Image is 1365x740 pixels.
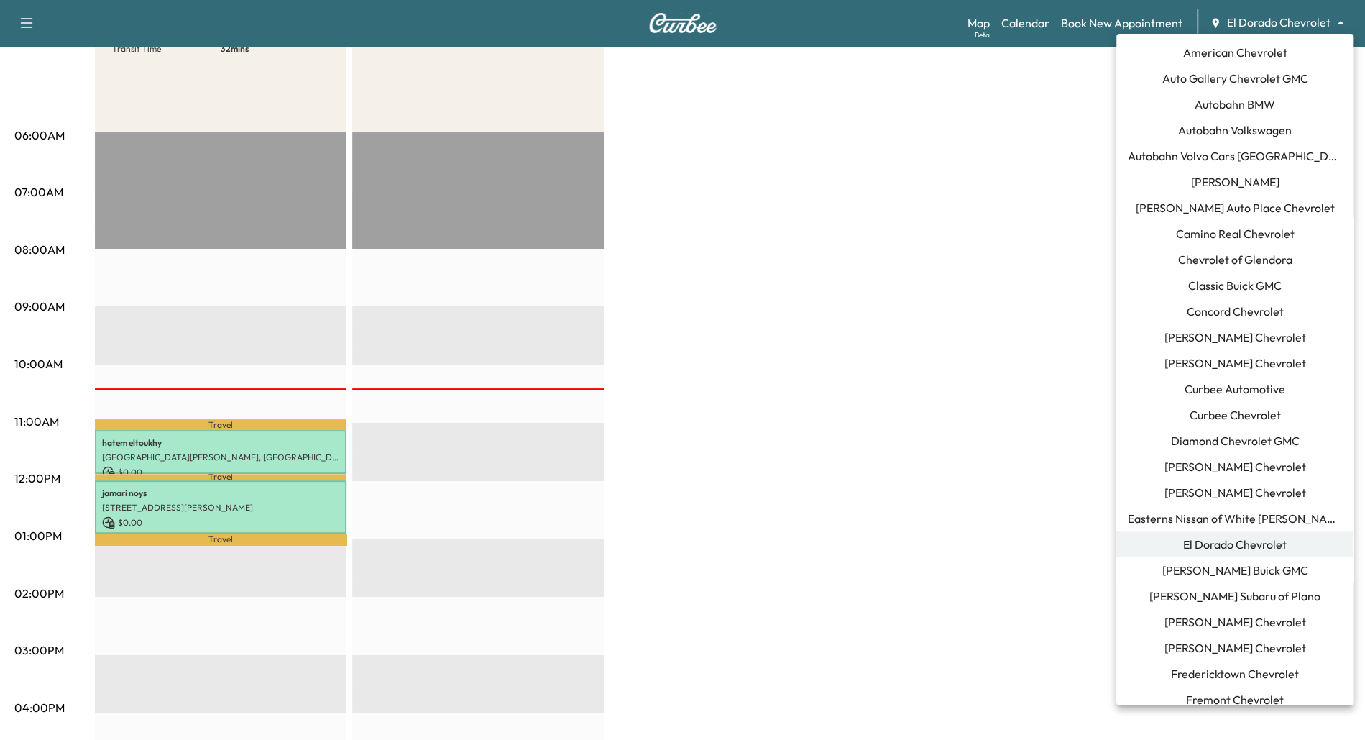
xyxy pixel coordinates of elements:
[1190,406,1281,424] span: Curbee Chevrolet
[1164,484,1306,501] span: [PERSON_NAME] Chevrolet
[1176,225,1295,242] span: Camino Real Chevrolet
[1188,277,1282,294] span: Classic Buick GMC
[1187,303,1284,320] span: Concord Chevrolet
[1185,380,1285,398] span: Curbee Automotive
[1164,613,1306,631] span: [PERSON_NAME] Chevrolet
[1128,510,1342,527] span: Easterns Nissan of White [PERSON_NAME]
[1164,355,1306,372] span: [PERSON_NAME] Chevrolet
[1195,96,1275,113] span: Autobahn BMW
[1164,639,1306,657] span: [PERSON_NAME] Chevrolet
[1164,458,1306,475] span: [PERSON_NAME] Chevrolet
[1164,329,1306,346] span: [PERSON_NAME] Chevrolet
[1149,588,1320,605] span: [PERSON_NAME] Subaru of Plano
[1136,199,1335,216] span: [PERSON_NAME] Auto Place Chevrolet
[1183,44,1287,61] span: American Chevrolet
[1191,173,1279,191] span: [PERSON_NAME]
[1178,122,1292,139] span: Autobahn Volkswagen
[1186,691,1284,708] span: Fremont Chevrolet
[1178,251,1292,268] span: Chevrolet of Glendora
[1171,665,1299,682] span: Fredericktown Chevrolet
[1128,147,1342,165] span: Autobahn Volvo Cars [GEOGRAPHIC_DATA]
[1162,562,1308,579] span: [PERSON_NAME] Buick GMC
[1171,432,1300,449] span: Diamond Chevrolet GMC
[1183,536,1287,553] span: El Dorado Chevrolet
[1162,70,1308,87] span: Auto Gallery Chevrolet GMC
